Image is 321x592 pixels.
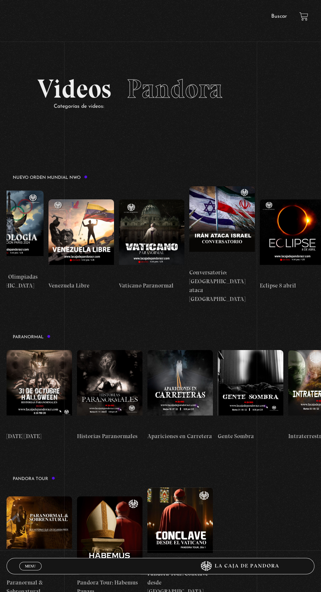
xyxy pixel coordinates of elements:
span: Menu [25,564,36,568]
h3: Nuevo Orden Mundial NWO [13,175,88,180]
h3: Paranormal [13,335,51,339]
h4: Historias Paranormales [77,432,142,441]
h4: Venezuela Libre [48,281,114,290]
a: Conversatorio: [GEOGRAPHIC_DATA] ataca [GEOGRAPHIC_DATA] [189,186,255,304]
h4: [DATE] [DATE] [7,432,72,441]
span: Pandora [127,73,223,104]
a: Vaticano Paranormal [119,186,184,304]
a: Venezuela Libre [48,186,114,304]
a: Gente Sombra [218,346,283,445]
p: Categorías de videos: [54,102,284,111]
a: Historias Paranormales [77,346,142,445]
a: [DATE] [DATE] [7,346,72,445]
a: Apariciones en Carretera [147,346,213,445]
span: Cerrar [23,570,38,574]
h4: Vaticano Paranormal [119,281,184,290]
h4: Gente Sombra [218,432,283,441]
h3: Pandora Tour [13,476,55,481]
h4: Conversatorio: [GEOGRAPHIC_DATA] ataca [GEOGRAPHIC_DATA] [189,268,255,304]
a: View your shopping cart [299,12,308,21]
h4: Apariciones en Carretera [147,432,213,441]
h2: Videos [37,76,284,102]
a: Buscar [271,14,287,19]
